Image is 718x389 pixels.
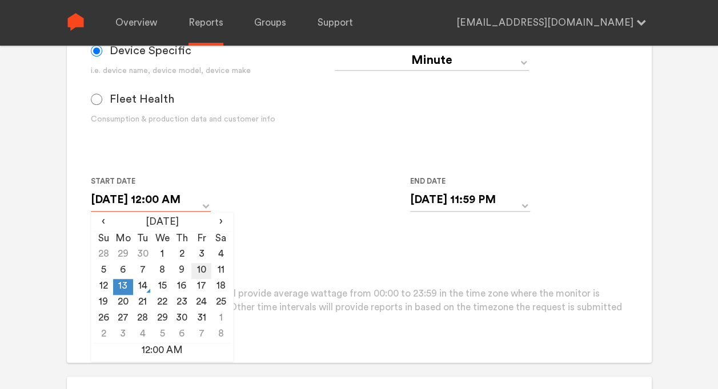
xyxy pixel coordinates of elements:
[91,114,335,125] div: Consumption & production data and customer info
[153,311,172,327] td: 29
[191,247,211,263] td: 3
[91,45,102,56] input: Device Specific
[91,94,102,105] input: Fleet Health
[110,92,174,106] span: Fleet Health
[410,175,521,188] label: End Date
[153,295,172,311] td: 22
[172,279,191,295] td: 16
[94,327,113,343] td: 2
[133,295,153,311] td: 21
[94,215,113,229] span: ‹
[94,311,113,327] td: 26
[113,263,133,279] td: 6
[153,327,172,343] td: 5
[211,311,231,327] td: 1
[94,343,231,359] td: 12:00 AM
[191,263,211,279] td: 10
[94,279,113,295] td: 12
[67,13,85,31] img: Sense Logo
[91,287,627,329] p: Please note that daily reports will provide average wattage from 00:00 to 23:59 in the time zone ...
[191,295,211,311] td: 24
[211,247,231,263] td: 4
[113,279,133,295] td: 13
[94,295,113,311] td: 19
[153,231,172,247] th: We
[172,231,191,247] th: Th
[172,311,191,327] td: 30
[91,65,335,77] div: i.e. device name, device model, device make
[113,295,133,311] td: 20
[211,295,231,311] td: 25
[191,231,211,247] th: Fr
[172,295,191,311] td: 23
[191,311,211,327] td: 31
[211,279,231,295] td: 18
[133,311,153,327] td: 28
[133,327,153,343] td: 4
[133,279,153,295] td: 14
[153,247,172,263] td: 1
[113,231,133,247] th: Mo
[191,327,211,343] td: 7
[110,44,191,58] span: Device Specific
[113,327,133,343] td: 3
[172,327,191,343] td: 6
[91,175,202,188] label: Start Date
[133,263,153,279] td: 7
[211,215,231,229] span: ›
[133,247,153,263] td: 30
[172,263,191,279] td: 9
[211,327,231,343] td: 8
[172,247,191,263] td: 2
[191,279,211,295] td: 17
[94,247,113,263] td: 28
[211,263,231,279] td: 11
[133,231,153,247] th: Tu
[113,311,133,327] td: 27
[211,231,231,247] th: Sa
[153,263,172,279] td: 8
[94,231,113,247] th: Su
[113,215,211,231] th: [DATE]
[94,263,113,279] td: 5
[153,279,172,295] td: 15
[113,247,133,263] td: 29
